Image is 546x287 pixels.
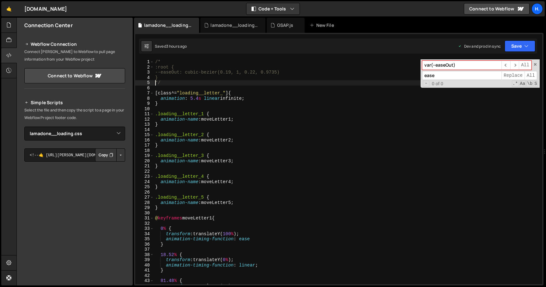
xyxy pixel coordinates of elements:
div: 12 [135,117,154,122]
div: 35 [135,236,154,242]
span: Replace [501,71,525,80]
div: 9 [135,101,154,106]
iframe: YouTube video player [24,172,126,229]
div: lamadone__loading.js [210,22,258,28]
span: Search In Selection [534,81,538,87]
a: Connect to Webflow [464,3,530,15]
div: 36 [135,242,154,247]
span: Whole Word Search [526,81,533,87]
p: Select the file and then copy the script to a page in your Webflow Project footer code. [24,106,125,122]
a: h. [531,3,543,15]
span: 0 of 0 [429,81,446,87]
div: 28 [135,200,154,206]
span: ​ [510,61,519,70]
div: 15 [135,132,154,138]
div: 31 [135,216,154,221]
h2: Simple Scripts [24,99,125,106]
h2: Connection Center [24,22,73,29]
input: Replace with [422,71,501,80]
span: ​ [501,61,510,70]
div: 27 [135,195,154,200]
div: 37 [135,247,154,252]
div: 23 [135,174,154,179]
div: 39 [135,257,154,263]
span: RegExp Search [512,81,519,87]
a: Connect to Webflow [24,68,125,83]
div: 43 [135,278,154,284]
div: 30 [135,211,154,216]
div: lamadone__loading.css [144,22,191,28]
div: Button group with nested dropdown [95,148,125,162]
div: 42 [135,273,154,278]
div: 34 [135,231,154,237]
div: 38 [135,252,154,258]
div: 16 [135,138,154,143]
div: 26 [135,190,154,195]
h2: Webflow Connection [24,40,125,48]
span: All [525,71,537,80]
div: 19 [135,153,154,158]
input: Search for [422,61,501,70]
div: 32 [135,221,154,226]
div: 21 [135,164,154,169]
div: 20 [135,158,154,164]
div: 22 [135,169,154,174]
span: CaseSensitive Search [519,81,526,87]
div: 33 [135,226,154,231]
div: 8 [135,96,154,101]
div: 7 [135,91,154,96]
div: 25 [135,184,154,190]
div: 14 [135,127,154,133]
div: 24 [135,179,154,185]
a: 🤙 [1,1,17,16]
div: 2 [135,65,154,70]
div: 4 [135,75,154,81]
div: 18 [135,148,154,153]
div: 3 [135,70,154,75]
div: 11 [135,111,154,117]
div: 29 [135,205,154,211]
span: Toggle Replace mode [423,81,429,87]
div: 3 hours ago [166,44,187,49]
button: Copy [95,148,117,162]
div: 40 [135,263,154,268]
button: Code + Tools [246,3,300,15]
button: Save [505,40,535,52]
div: [DOMAIN_NAME] [24,5,67,13]
div: 41 [135,268,154,273]
p: Connect [PERSON_NAME] to Webflow to pull page information from your Webflow project [24,48,125,63]
div: 13 [135,122,154,127]
div: Dev and prod in sync [458,44,501,49]
div: 5 [135,80,154,86]
span: Alt-Enter [519,61,531,70]
div: 10 [135,106,154,112]
div: Saved [155,44,187,49]
div: 17 [135,143,154,148]
div: 6 [135,86,154,91]
div: 1 [135,59,154,65]
div: GSAP.js [277,22,294,28]
div: New File [310,22,336,28]
textarea: <!--🤙 [URL][PERSON_NAME][DOMAIN_NAME]> <script>document.addEventListener("DOMContentLoaded", func... [24,148,125,162]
